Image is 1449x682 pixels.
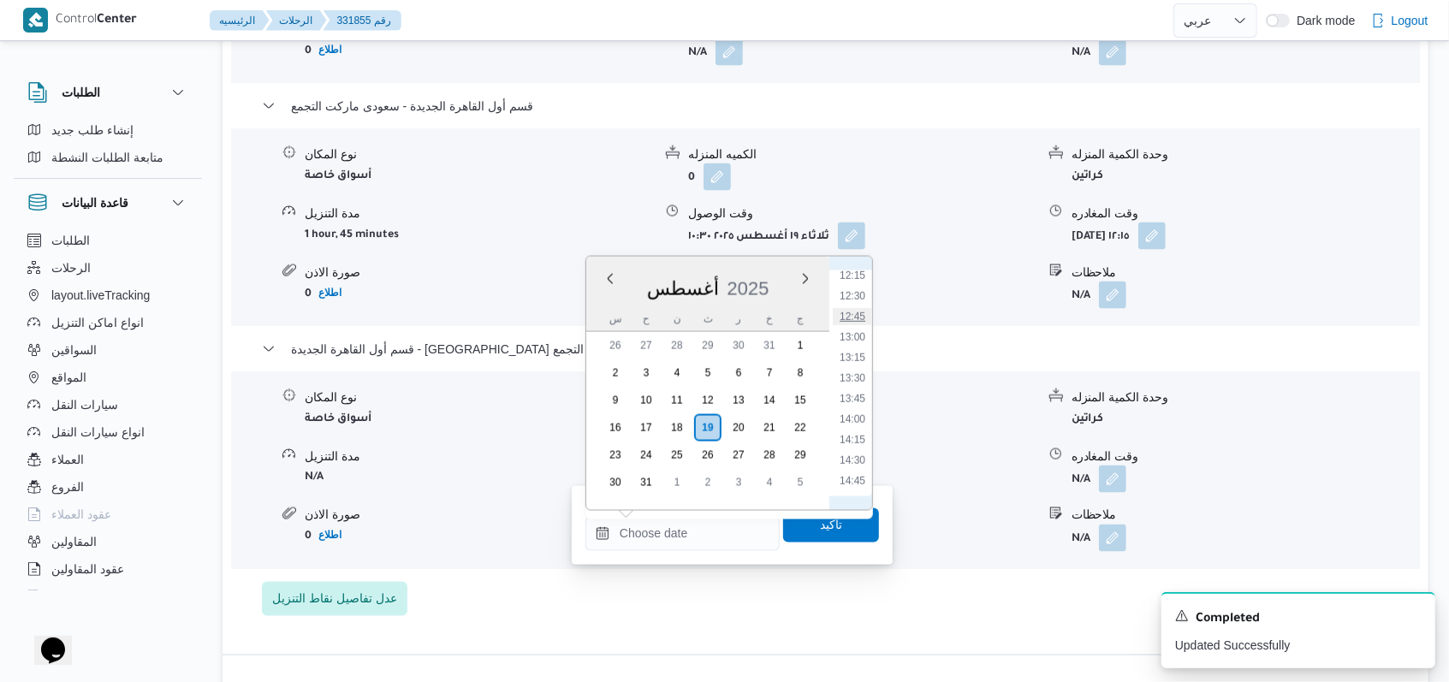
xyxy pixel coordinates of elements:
[27,193,188,213] button: قاعدة البيانات
[21,583,195,610] button: اجهزة التليفون
[787,442,814,469] div: day-29
[1072,413,1104,425] b: كراتين
[305,288,312,300] b: 0
[756,332,783,359] div: day-31
[787,359,814,387] div: day-8
[833,370,872,387] li: 13:30
[21,336,195,364] button: السواقين
[1072,534,1090,546] b: N/A
[694,307,722,331] div: ث
[305,45,312,57] b: 0
[663,307,691,331] div: ن
[602,442,629,469] div: day-23
[602,332,629,359] div: day-26
[756,359,783,387] div: day-7
[21,309,195,336] button: انواع اماكن التنزيل
[787,469,814,496] div: day-5
[51,340,97,360] span: السواقين
[1072,145,1419,163] div: وحدة الكمية المنزله
[602,307,629,331] div: س
[1072,507,1419,525] div: ملاحظات
[694,469,722,496] div: day-2
[1392,10,1428,31] span: Logout
[21,473,195,501] button: الفروع
[787,387,814,414] div: day-15
[305,507,652,525] div: صورة الاذن
[21,555,195,583] button: عقود المقاولين
[51,285,150,305] span: layout.liveTracking
[62,82,100,103] h3: الطلبات
[23,8,48,33] img: X8yXhbKr1z7QwAAAABJRU5ErkJggg==
[820,515,842,536] span: تاكيد
[291,339,651,359] span: قسم أول القاهرة الجديدة - [GEOGRAPHIC_DATA] مركاتو مول - التجمع
[51,586,122,607] span: اجهزة التليفون
[663,442,691,469] div: day-25
[756,387,783,414] div: day-14
[1175,637,1422,655] p: Updated Successfully
[262,582,407,616] button: عدل تفاصيل نقاط التنزيل
[305,145,652,163] div: نوع المكان
[266,10,327,31] button: الرحلات
[663,387,691,414] div: day-11
[632,307,660,331] div: ح
[756,307,783,331] div: خ
[833,431,872,448] li: 14:15
[688,173,695,185] b: 0
[646,277,720,300] div: Button. Open the month selector. أغسطس is currently selected.
[833,411,872,428] li: 14:00
[787,307,814,331] div: ج
[51,312,144,333] span: انواع اماكن التنزيل
[21,528,195,555] button: المقاولين
[1072,205,1419,222] div: وقت المغادره
[787,414,814,442] div: day-22
[210,10,270,31] button: الرئيسيه
[305,388,652,406] div: نوع المكان
[312,282,348,303] button: اطلاع
[1175,608,1422,630] div: Notification
[1072,264,1419,282] div: ملاحظات
[783,508,879,543] button: تاكيد
[833,390,872,407] li: 13:45
[727,277,770,300] div: Button. Open the year selector. 2025 is currently selected.
[833,329,872,346] li: 13:00
[1072,448,1419,466] div: وقت المغادره
[51,147,163,168] span: متابعة الطلبات النشطة
[51,120,134,140] span: إنشاء طلب جديد
[688,205,1036,222] div: وقت الوصول
[632,469,660,496] div: day-31
[632,414,660,442] div: day-17
[600,332,816,496] div: month-٢٠٢٥-٠٨
[21,391,195,418] button: سيارات النقل
[602,387,629,414] div: day-9
[305,170,371,182] b: أسواق خاصة
[21,418,195,446] button: انواع سيارات النقل
[51,531,97,552] span: المقاولين
[305,448,652,466] div: مدة التنزيل
[688,48,707,60] b: N/A
[262,339,1390,359] button: قسم أول القاهرة الجديدة - [GEOGRAPHIC_DATA] مركاتو مول - التجمع
[51,367,86,388] span: المواقع
[725,387,752,414] div: day-13
[602,469,629,496] div: day-30
[663,359,691,387] div: day-4
[603,272,617,286] button: Previous Month
[833,452,872,469] li: 14:30
[725,332,752,359] div: day-30
[756,442,783,469] div: day-28
[51,449,84,470] span: العملاء
[1072,291,1090,303] b: N/A
[324,10,401,31] button: 331855 رقم
[833,288,872,305] li: 12:30
[833,349,872,366] li: 13:15
[272,589,397,609] span: عدل تفاصيل نقاط التنزيل
[21,254,195,282] button: الرحلات
[312,39,348,60] button: اطلاع
[98,14,138,27] b: Center
[21,116,195,144] button: إنشاء طلب جديد
[51,422,145,442] span: انواع سيارات النقل
[21,364,195,391] button: المواقع
[305,205,652,222] div: مدة التنزيل
[21,227,195,254] button: الطلبات
[318,287,341,299] b: اطلاع
[21,446,195,473] button: العملاء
